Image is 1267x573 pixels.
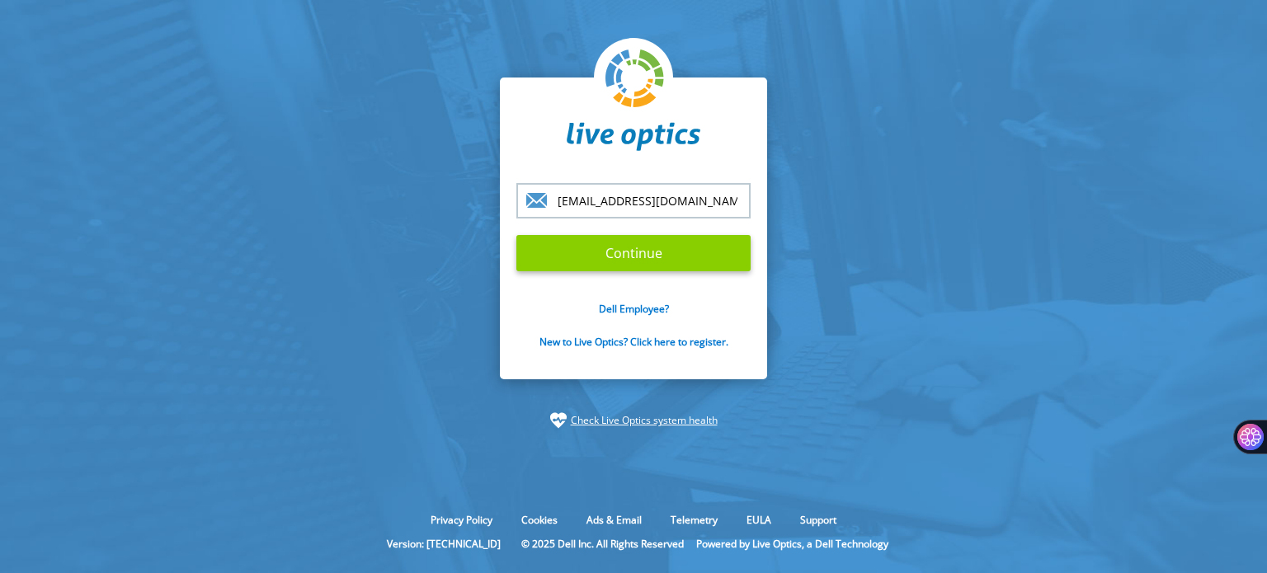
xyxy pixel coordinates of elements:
img: liveoptics-logo.svg [605,49,665,109]
a: Dell Employee? [599,302,669,316]
input: email@address.com [516,183,751,218]
li: Version: [TECHNICAL_ID] [379,537,509,551]
img: liveoptics-word.svg [567,122,700,152]
img: status-check-icon.svg [550,412,567,429]
input: Continue [516,235,751,271]
a: Check Live Optics system health [571,412,718,429]
a: Support [788,513,849,527]
li: © 2025 Dell Inc. All Rights Reserved [513,537,692,551]
a: EULA [734,513,784,527]
a: Telemetry [658,513,730,527]
li: Powered by Live Optics, a Dell Technology [696,537,888,551]
a: Cookies [509,513,570,527]
a: New to Live Optics? Click here to register. [539,335,728,349]
a: Ads & Email [574,513,654,527]
a: Privacy Policy [418,513,505,527]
